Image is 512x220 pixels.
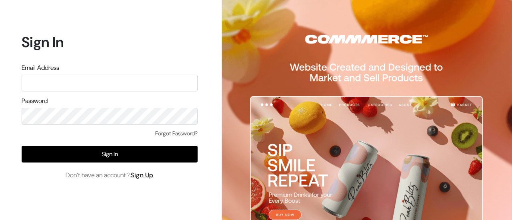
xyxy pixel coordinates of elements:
[22,63,59,73] label: Email Address
[22,34,198,51] h1: Sign In
[22,146,198,163] button: Sign In
[155,129,198,138] a: Forgot Password?
[66,170,154,180] span: Don’t have an account ?
[22,96,48,106] label: Password
[130,171,154,179] a: Sign Up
